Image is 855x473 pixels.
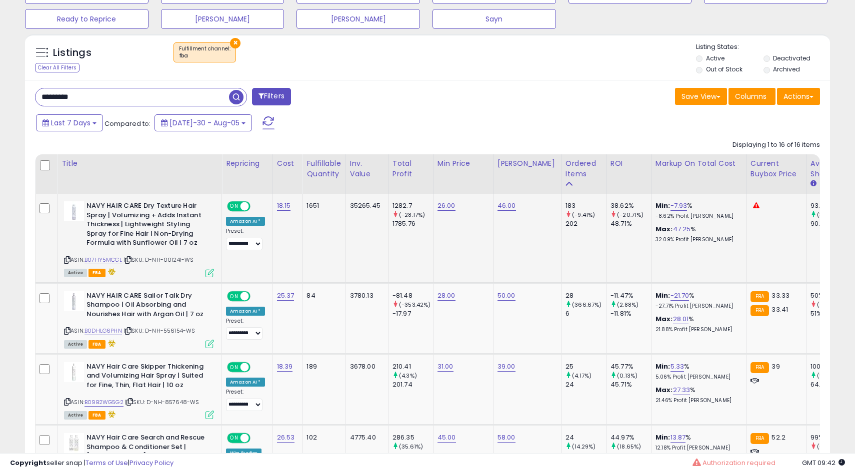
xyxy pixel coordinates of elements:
[497,158,557,169] div: [PERSON_NAME]
[64,362,84,382] img: 31ZWBfkrT+L._SL40_.jpg
[777,88,820,105] button: Actions
[399,301,431,309] small: (-353.42%)
[572,443,595,451] small: (14.29%)
[226,389,265,411] div: Preset:
[610,219,651,228] div: 48.71%
[655,386,738,404] div: %
[497,362,515,372] a: 39.00
[228,292,240,300] span: ON
[51,118,90,128] span: Last 7 Days
[104,119,150,128] span: Compared to:
[392,362,433,371] div: 210.41
[670,291,689,301] a: -21.70
[617,301,638,309] small: (2.88%)
[88,269,105,277] span: FBA
[306,158,341,179] div: Fulfillable Quantity
[810,219,851,228] div: 90.71%
[565,380,606,389] div: 24
[86,362,208,393] b: NAVY Hair Care Skipper Thickening and Volumizing Hair Spray | Suited for Fine, Thin, Flat Hair | ...
[655,291,738,310] div: %
[84,327,122,335] a: B0DHLG6PHN
[750,362,769,373] small: FBA
[802,458,845,468] span: 2025-08-13 09:42 GMT
[86,291,208,322] b: NAVY HAIR CARE Sailor Talk Dry Shampoo | Oil Absorbing and Nourishes Hair with Argan Oil | 7 oz
[773,65,800,73] label: Archived
[610,201,651,210] div: 38.62%
[750,291,769,302] small: FBA
[228,202,240,211] span: ON
[617,211,643,219] small: (-20.71%)
[565,158,602,179] div: Ordered Items
[771,433,785,442] span: 52.2
[655,326,738,333] p: 21.88% Profit [PERSON_NAME]
[10,459,173,468] div: seller snap | |
[655,374,738,381] p: 5.06% Profit [PERSON_NAME]
[810,380,851,389] div: 64.86%
[277,291,294,301] a: 25.37
[572,211,595,219] small: (-9.41%)
[226,217,265,226] div: Amazon AI *
[655,314,673,324] b: Max:
[655,397,738,404] p: 21.46% Profit [PERSON_NAME]
[670,362,684,372] a: 5.33
[670,201,687,211] a: -7.93
[226,378,265,387] div: Amazon AI *
[610,158,647,169] div: ROI
[565,362,606,371] div: 25
[617,372,637,380] small: (0.13%)
[437,158,489,169] div: Min Price
[771,362,779,371] span: 39
[728,88,775,105] button: Columns
[655,385,673,395] b: Max:
[565,433,606,442] div: 24
[399,211,425,219] small: (-28.17%)
[810,291,851,300] div: 50%
[252,88,291,105] button: Filters
[617,443,641,451] small: (18.65%)
[129,458,173,468] a: Privacy Policy
[497,291,515,301] a: 50.00
[161,9,284,29] button: [PERSON_NAME]
[673,385,690,395] a: 27.33
[306,362,337,371] div: 189
[36,114,103,131] button: Last 7 Days
[437,201,455,211] a: 26.00
[226,307,265,316] div: Amazon AI *
[771,305,788,314] span: 33.41
[655,433,670,442] b: Min:
[226,158,268,169] div: Repricing
[296,9,420,29] button: [PERSON_NAME]
[249,202,265,211] span: OFF
[437,433,456,443] a: 45.00
[230,38,240,48] button: ×
[88,340,105,349] span: FBA
[249,434,265,443] span: OFF
[392,291,433,300] div: -81.48
[399,372,417,380] small: (4.3%)
[735,91,766,101] span: Columns
[64,269,87,277] span: All listings currently available for purchase on Amazon
[228,434,240,443] span: ON
[817,443,832,451] small: (-1%)
[572,301,601,309] small: (366.67%)
[350,201,380,210] div: 35265.45
[392,158,429,179] div: Total Profit
[655,224,673,234] b: Max:
[64,291,214,347] div: ASIN:
[53,46,91,60] h5: Listings
[277,362,293,372] a: 18.39
[706,65,742,73] label: Out of Stock
[565,219,606,228] div: 202
[105,411,116,418] i: hazardous material
[810,433,851,442] div: 99%
[655,158,742,169] div: Markup on Total Cost
[437,291,455,301] a: 28.00
[675,88,727,105] button: Save View
[86,201,208,250] b: NAVY HAIR CARE Dry Texture Hair Spray | Volumizing + Adds Instant Thickness | Lightweight Styling...
[610,291,651,300] div: -11.47%
[35,63,79,72] div: Clear All Filters
[84,398,123,407] a: B09B2WG5G2
[350,433,380,442] div: 4775.40
[610,433,651,442] div: 44.97%
[497,201,516,211] a: 46.00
